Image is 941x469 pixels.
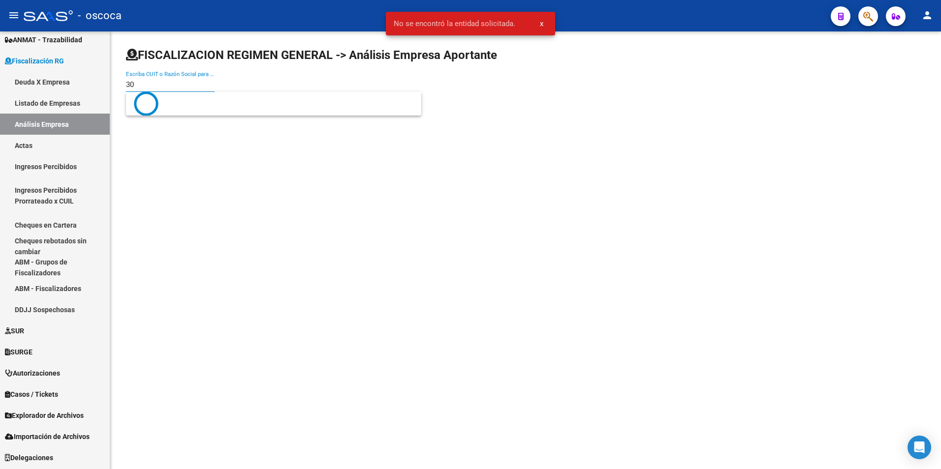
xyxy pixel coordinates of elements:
[5,389,58,400] span: Casos / Tickets
[5,368,60,379] span: Autorizaciones
[5,347,32,357] span: SURGE
[921,9,933,21] mat-icon: person
[908,436,931,459] div: Open Intercom Messenger
[5,410,84,421] span: Explorador de Archivos
[5,56,64,66] span: Fiscalización RG
[532,15,551,32] button: x
[126,47,497,63] h1: FISCALIZACION REGIMEN GENERAL -> Análisis Empresa Aportante
[394,19,515,29] span: No se encontró la entidad solicitada.
[5,452,53,463] span: Delegaciones
[5,325,24,336] span: SUR
[5,34,82,45] span: ANMAT - Trazabilidad
[5,431,90,442] span: Importación de Archivos
[540,19,543,28] span: x
[8,9,20,21] mat-icon: menu
[78,5,122,27] span: - oscoca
